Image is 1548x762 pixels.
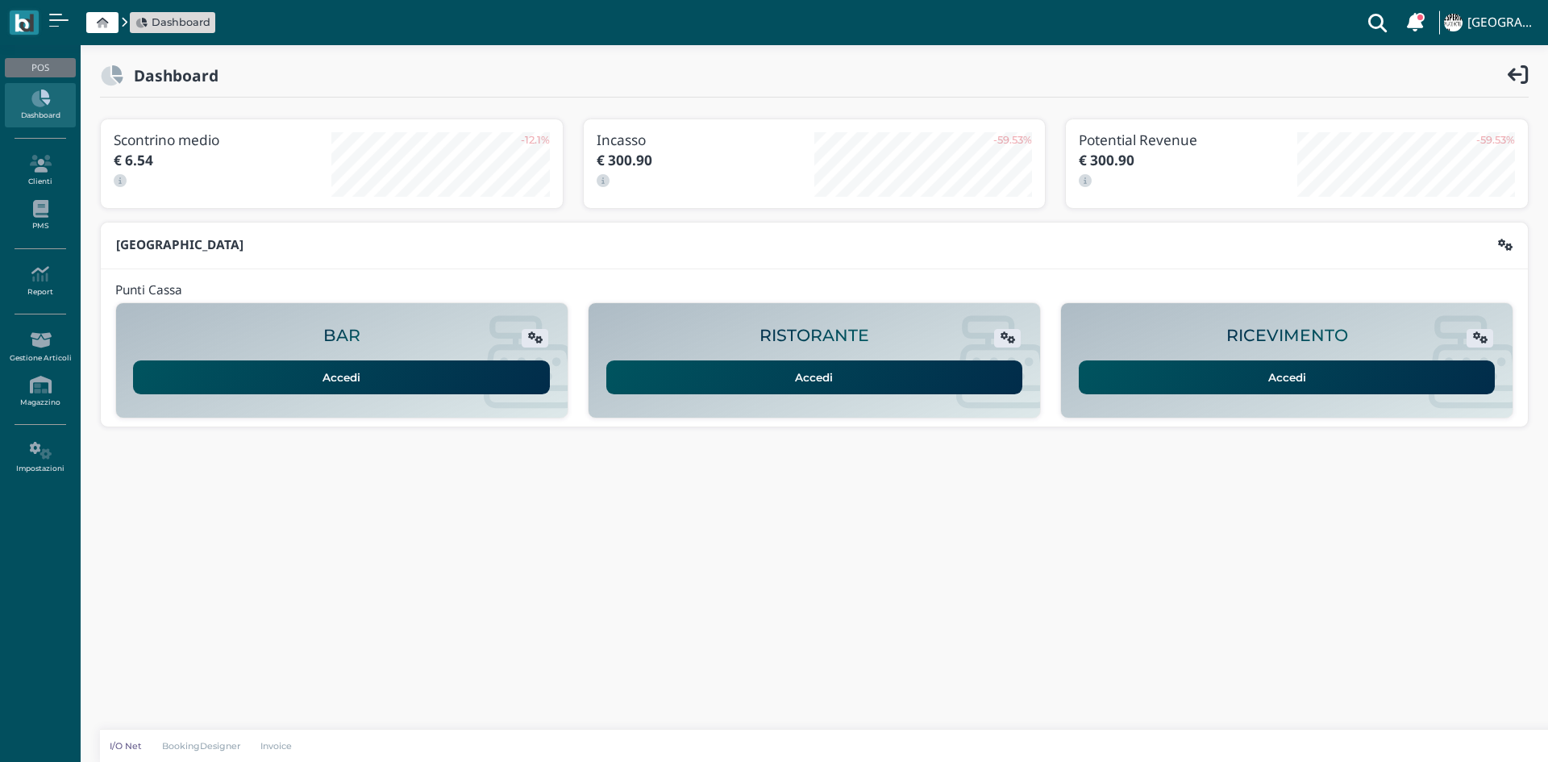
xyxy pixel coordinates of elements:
[1444,14,1462,31] img: ...
[5,435,75,480] a: Impostazioni
[152,15,210,30] span: Dashboard
[597,132,814,148] h3: Incasso
[1467,16,1538,30] h4: [GEOGRAPHIC_DATA]
[759,327,869,345] h2: RISTORANTE
[116,236,243,253] b: [GEOGRAPHIC_DATA]
[5,325,75,369] a: Gestione Articoli
[5,83,75,127] a: Dashboard
[5,259,75,303] a: Report
[114,132,331,148] h3: Scontrino medio
[135,15,210,30] a: Dashboard
[1442,3,1538,42] a: ... [GEOGRAPHIC_DATA]
[5,148,75,193] a: Clienti
[5,58,75,77] div: POS
[606,360,1023,394] a: Accedi
[1079,132,1296,148] h3: Potential Revenue
[1079,151,1134,169] b: € 300.90
[15,14,33,32] img: logo
[323,327,360,345] h2: BAR
[597,151,652,169] b: € 300.90
[5,369,75,414] a: Magazzino
[5,194,75,238] a: PMS
[115,284,182,298] h4: Punti Cassa
[133,360,550,394] a: Accedi
[114,151,153,169] b: € 6.54
[123,67,218,84] h2: Dashboard
[1226,327,1348,345] h2: RICEVIMENTO
[1079,360,1496,394] a: Accedi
